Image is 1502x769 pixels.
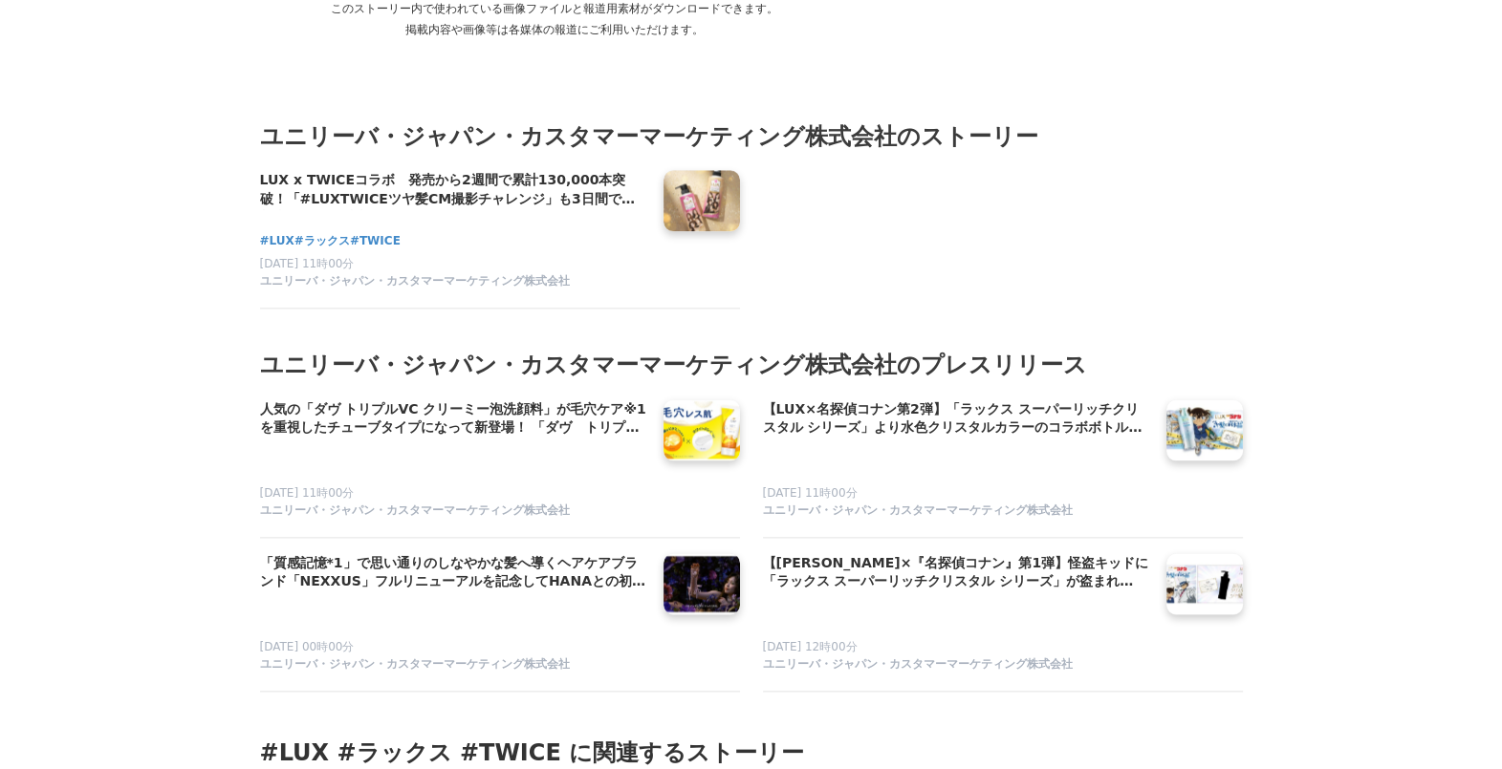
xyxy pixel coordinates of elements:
[294,232,350,250] a: #ラックス
[260,486,355,500] span: [DATE] 11時00分
[763,502,1073,519] span: ユニリーバ・ジャパン・カスタマーマーケティング株式会社
[763,553,1151,593] a: 【[PERSON_NAME]×『名探偵コナン』第1弾】怪盗キッドに「ラックス スーパーリッチクリスタル シリーズ」が盗まれた！？ラックス初の『名探偵コナン』コラボ、[DATE]より始動
[260,170,648,210] a: LUX x TWICEコラボ 発売から2週間で累計130,000本突破！「#LUXTWICEツヤ髪CM撮影チャレンジ」も3日間で参加者数200人以上！コラボレーション3年目にかける思いや開発秘話を公開
[763,656,1073,673] span: ユニリーバ・ジャパン・カスタマーマーケティング株式会社
[260,347,1243,383] h2: ユニリーバ・ジャパン・カスタマーマーケティング株式会社のプレスリリース
[260,553,648,592] h4: 「質感記憶*1」で思い通りのしなやかな髪へ導くヘアケアブランド「NEXXUS」フルリニューアルを記念してHANAとの初コラボレーションが実現！
[260,640,355,653] span: [DATE] 00時00分
[260,553,648,593] a: 「質感記憶*1」で思い通りのしなやかな髪へ導くヘアケアブランド「NEXXUS」フルリニューアルを記念してHANAとの初コラボレーションが実現！
[260,502,570,519] span: ユニリーバ・ジャパン・カスタマーマーケティング株式会社
[260,399,648,438] h4: 人気の「ダヴ トリプルVC クリーミー泡洗顔料」が毛穴ケア※1を重視したチューブタイプになって新登場！ 「ダヴ トリプルVC 洗顔料」 [DATE]数量限定で発売開始
[260,257,355,270] span: [DATE] 11時00分
[260,118,1243,155] h3: ユニリーバ・ジャパン・カスタマーマーケティング株式会社のストーリー
[763,502,1151,522] a: ユニリーバ・ジャパン・カスタマーマーケティング株式会社
[260,737,1243,768] h3: #LUX #ラックス #TWICE に関連するストーリー
[260,273,570,289] span: ユニリーバ・ジャパン・カスタマーマーケティング株式会社
[763,640,858,653] span: [DATE] 12時00分
[260,170,648,209] h4: LUX x TWICEコラボ 発売から2週間で累計130,000本突破！「#LUXTWICEツヤ髪CM撮影チャレンジ」も3日間で参加者数200人以上！コラボレーション3年目にかける思いや開発秘話を公開
[260,656,570,673] span: ユニリーバ・ジャパン・カスタマーマーケティング株式会社
[260,232,294,250] a: #LUX
[763,399,1151,439] a: 【LUX×名探偵コナン第2弾】「ラックス スーパーリッチクリスタル シリーズ」より水色クリスタルカラーのコラボボトルが[DATE]に数量限定で発売
[260,399,648,439] a: 人気の「ダヴ トリプルVC クリーミー泡洗顔料」が毛穴ケア※1を重視したチューブタイプになって新登場！ 「ダヴ トリプルVC 洗顔料」 [DATE]数量限定で発売開始
[260,273,648,292] a: ユニリーバ・ジャパン・カスタマーマーケティング株式会社
[763,399,1151,438] h4: 【LUX×名探偵コナン第2弾】「ラックス スーパーリッチクリスタル シリーズ」より水色クリスタルカラーのコラボボトルが[DATE]に数量限定で発売
[763,656,1151,675] a: ユニリーバ・ジャパン・カスタマーマーケティング株式会社
[260,656,648,675] a: ユニリーバ・ジャパン・カスタマーマーケティング株式会社
[260,502,648,522] a: ユニリーバ・ジャパン・カスタマーマーケティング株式会社
[350,232,401,250] a: #TWICE
[763,553,1151,592] h4: 【[PERSON_NAME]×『名探偵コナン』第1弾】怪盗キッドに「ラックス スーパーリッチクリスタル シリーズ」が盗まれた！？ラックス初の『名探偵コナン』コラボ、[DATE]より始動
[763,486,858,500] span: [DATE] 11時00分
